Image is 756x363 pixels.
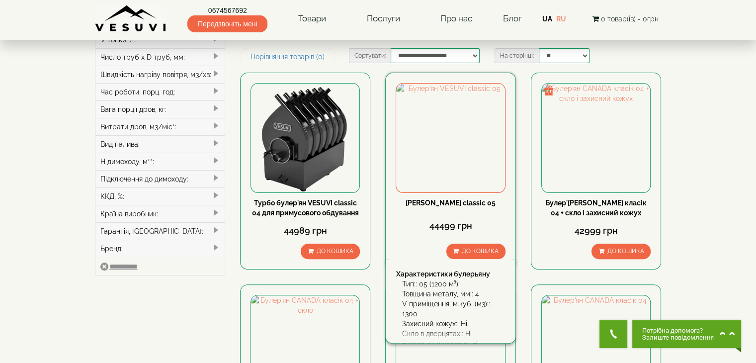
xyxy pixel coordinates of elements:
[95,118,225,135] div: Витрати дров, м3/міс*:
[95,48,225,66] div: Число труб x D труб, мм:
[95,170,225,187] div: Підключення до димоходу:
[545,199,647,217] a: Булер'[PERSON_NAME] класік 04 + скло і захисний кожух
[462,248,499,255] span: До кошика
[396,219,505,232] div: 44499 грн
[301,244,360,259] button: До кошика
[95,240,225,257] div: Бренд:
[356,7,410,30] a: Послуги
[600,15,658,23] span: 0 товар(ів) - 0грн
[316,248,353,255] span: До кошика
[95,187,225,205] div: ККД, %:
[589,13,661,24] button: 0 товар(ів) - 0грн
[240,48,335,65] a: Порівняння товарів (0)
[95,83,225,100] div: Час роботи, порц. год:
[396,269,505,279] div: Характеристики булерьяну
[542,15,552,23] a: UA
[446,244,505,259] button: До кошика
[187,5,267,15] a: 0674567692
[187,15,267,32] span: Передзвоніть мені
[288,7,336,30] a: Товари
[402,279,505,289] div: Тип:: 05 (1200 м³)
[541,224,651,237] div: 42999 грн
[591,244,651,259] button: До кошика
[252,199,359,217] a: Турбо булер'ян VESUVI classic 04 для примусового обдування
[95,153,225,170] div: H димоходу, м**:
[406,199,496,207] a: [PERSON_NAME] classic 05
[402,289,505,299] div: Товщина металу, мм:: 4
[402,319,505,329] div: Захисний кожух:: Ні
[599,320,627,348] button: Get Call button
[95,5,167,32] img: Завод VESUVI
[544,86,554,95] img: gift
[95,222,225,240] div: Гарантія, [GEOGRAPHIC_DATA]:
[402,299,505,319] div: V приміщення, м.куб. (м3):: 1300
[430,7,482,30] a: Про нас
[95,100,225,118] div: Вага порції дров, кг:
[251,224,360,237] div: 44989 грн
[95,205,225,222] div: Країна виробник:
[251,84,359,192] img: Турбо булер'ян VESUVI classic 04 для примусового обдування
[396,84,504,192] img: Булер'ян VESUVI classic 05
[95,135,225,153] div: Вид палива:
[503,13,521,23] a: Блог
[607,248,644,255] span: До кошика
[632,320,741,348] button: Chat button
[642,327,714,334] span: Потрібна допомога?
[542,84,650,192] img: Булер'ян CANADA класік 04 + скло і захисний кожух
[95,66,225,83] div: Швидкість нагріву повітря, м3/хв:
[495,48,539,63] label: На сторінці:
[349,48,391,63] label: Сортувати:
[556,15,566,23] a: RU
[642,334,714,341] span: Залиште повідомлення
